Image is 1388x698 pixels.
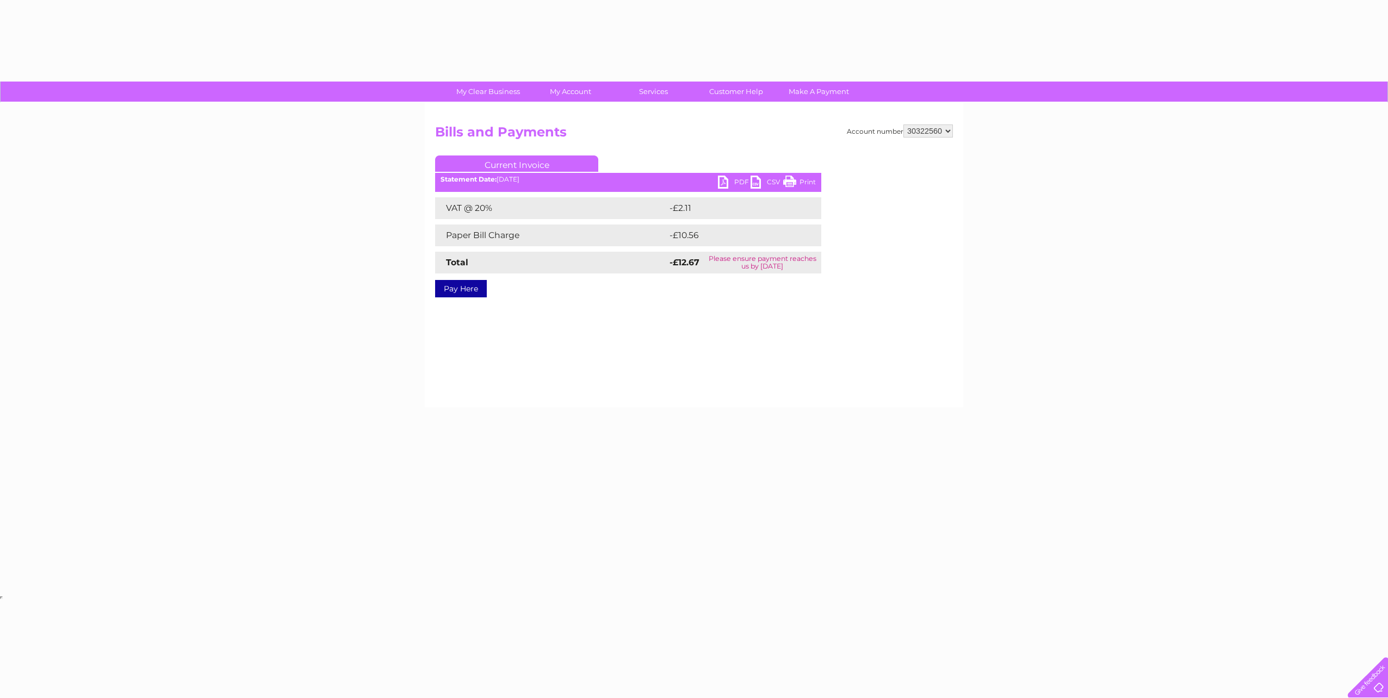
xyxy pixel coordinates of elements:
a: Print [783,176,816,191]
a: Customer Help [691,82,781,102]
h2: Bills and Payments [435,124,953,145]
div: Account number [847,124,953,138]
a: Pay Here [435,280,487,297]
a: Make A Payment [774,82,864,102]
b: Statement Date: [441,175,497,183]
td: -£10.56 [667,225,801,246]
div: [DATE] [435,176,821,183]
a: My Account [526,82,616,102]
td: VAT @ 20% [435,197,667,219]
a: My Clear Business [443,82,533,102]
a: CSV [751,176,783,191]
a: Current Invoice [435,155,598,172]
td: Paper Bill Charge [435,225,667,246]
td: -£2.11 [667,197,796,219]
strong: Total [446,257,468,267]
a: Services [609,82,698,102]
td: Please ensure payment reaches us by [DATE] [704,252,821,273]
a: PDF [718,176,751,191]
strong: -£12.67 [670,257,699,267]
